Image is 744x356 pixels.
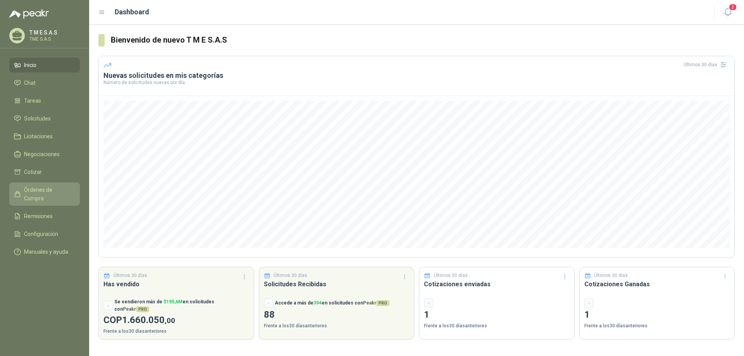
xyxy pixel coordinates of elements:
h3: Solicitudes Recibidas [264,279,410,289]
p: Últimos 30 días [274,272,307,279]
p: Últimos 30 días [594,272,628,279]
p: Frente a los 30 días anteriores [424,322,570,330]
span: 1.660.050 [122,315,175,325]
span: PRO [136,306,149,312]
p: Se vendieron más de en solicitudes con [114,298,249,313]
span: 394 [313,300,322,306]
div: - [103,301,113,310]
h3: Cotizaciones Ganadas [584,279,730,289]
a: Tareas [9,93,80,108]
span: Inicio [24,61,36,69]
a: Remisiones [9,209,80,224]
span: $ 195,6M [164,299,183,304]
button: 2 [721,5,735,19]
p: Frente a los 30 días anteriores [264,322,410,330]
p: Últimos 30 días [114,272,147,279]
span: Peakr [363,300,389,306]
span: Remisiones [24,212,53,220]
div: - [584,298,594,308]
span: Configuración [24,230,58,238]
p: Últimos 30 días [434,272,468,279]
img: Logo peakr [9,9,49,19]
h3: Has vendido [103,279,249,289]
a: Cotizar [9,165,80,179]
p: Número de solicitudes nuevas por día [103,80,730,85]
h3: Cotizaciones enviadas [424,279,570,289]
div: - [264,298,273,308]
p: T M E S.A.S [29,30,78,35]
span: Cotizar [24,168,42,176]
span: Solicitudes [24,114,51,123]
a: Inicio [9,58,80,72]
p: Frente a los 30 días anteriores [103,328,249,335]
p: 1 [424,308,570,322]
span: Negociaciones [24,150,60,158]
p: Frente a los 30 días anteriores [584,322,730,330]
p: COP [103,313,249,328]
span: Peakr [123,306,149,312]
div: Últimos 30 días [684,58,730,71]
p: TME S.A.S [29,37,78,41]
a: Solicitudes [9,111,80,126]
span: ,00 [165,316,175,325]
a: Licitaciones [9,129,80,144]
span: Manuales y ayuda [24,248,68,256]
h3: Nuevas solicitudes en mis categorías [103,71,730,80]
p: 1 [584,308,730,322]
span: Chat [24,79,36,87]
a: Chat [9,76,80,90]
span: PRO [376,300,389,306]
h1: Dashboard [115,7,149,17]
span: Órdenes de Compra [24,186,72,203]
h3: Bienvenido de nuevo T M E S.A.S [111,34,735,46]
a: Órdenes de Compra [9,182,80,206]
p: Accede a más de en solicitudes con [275,299,389,307]
p: 88 [264,308,410,322]
span: 2 [728,3,737,11]
span: Licitaciones [24,132,53,141]
span: Tareas [24,96,41,105]
a: Configuración [9,227,80,241]
a: Negociaciones [9,147,80,162]
a: Manuales y ayuda [9,244,80,259]
div: - [424,298,433,308]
